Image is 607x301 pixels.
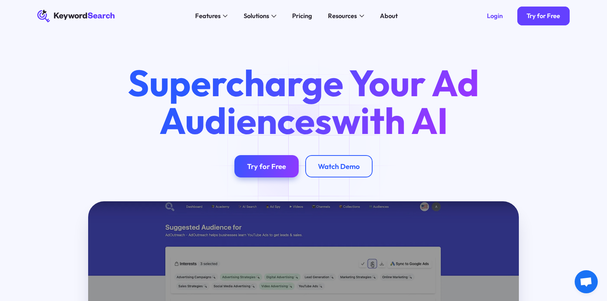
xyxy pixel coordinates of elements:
div: Open chat [575,270,598,293]
div: Features [195,11,221,21]
span: with AI [332,97,448,144]
div: Pricing [292,11,312,21]
div: Try for Free [247,162,286,171]
h1: Supercharge Your Ad Audiences [112,64,495,139]
a: Try for Free [517,7,570,26]
a: Pricing [287,10,317,22]
div: Solutions [244,11,269,21]
div: About [380,11,398,21]
a: About [375,10,403,22]
a: Login [478,7,513,26]
div: Login [487,12,503,20]
div: Try for Free [527,12,560,20]
div: Watch Demo [318,162,360,171]
div: Resources [328,11,357,21]
a: Try for Free [234,155,299,177]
